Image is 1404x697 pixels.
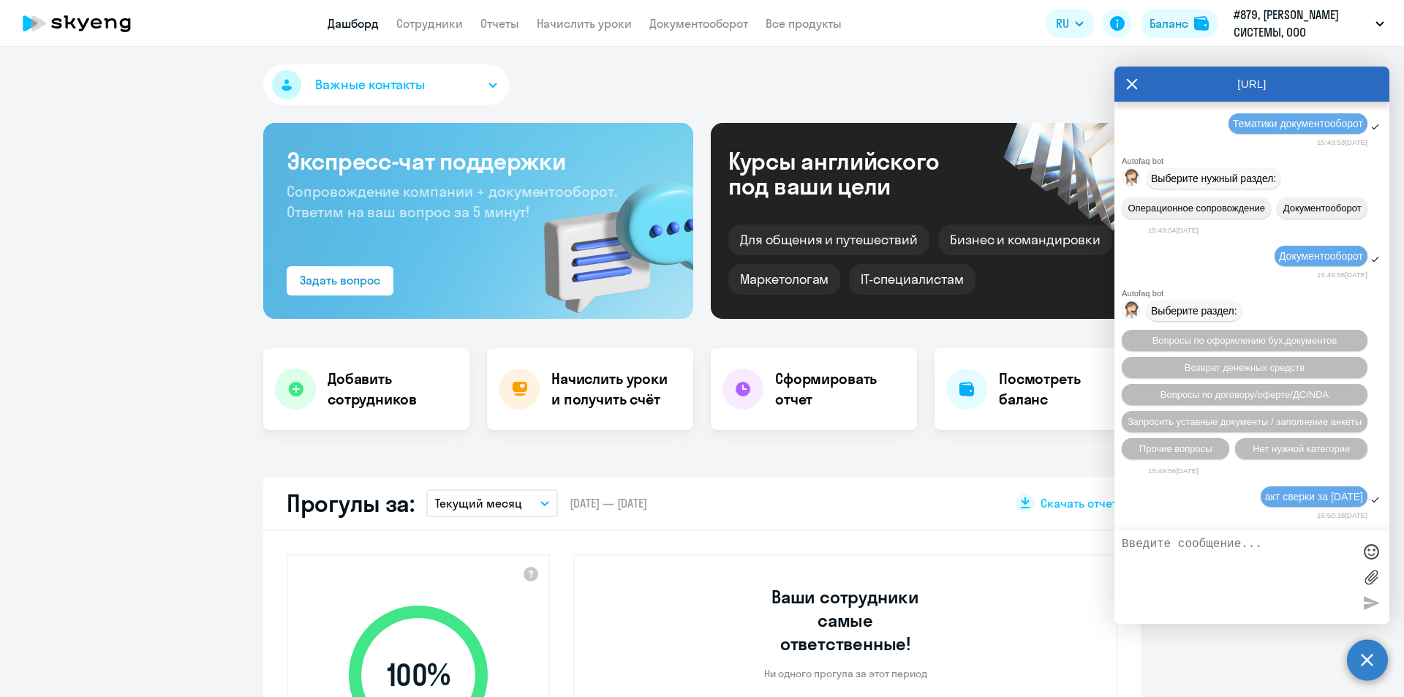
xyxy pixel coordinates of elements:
div: Курсы английского под ваши цели [728,148,978,198]
time: 15:50:18[DATE] [1317,511,1367,519]
span: Выберите раздел: [1151,305,1237,317]
p: Ни одного прогула за этот период [764,667,927,680]
h3: Экспресс-чат поддержки [287,146,670,176]
span: Вопросы по оформлению бух.документов [1152,335,1337,346]
div: Баланс [1150,15,1188,32]
time: 15:49:53[DATE] [1317,138,1367,146]
span: Документооборот [1283,203,1362,214]
button: Запросить уставные документы / заполнение анкеты [1122,411,1367,432]
div: Autofaq bot [1122,157,1389,165]
h4: Посмотреть баланс [999,369,1129,410]
span: Скачать отчет [1041,495,1117,511]
h3: Ваши сотрудники самые ответственные! [752,585,940,655]
div: Задать вопрос [300,271,380,289]
img: bg-img [523,154,693,319]
p: #879, [PERSON_NAME] СИСТЕМЫ, ООО [1234,6,1370,41]
button: Важные контакты [263,64,509,105]
span: Прочие вопросы [1139,443,1212,454]
span: Тематики документооборот [1233,118,1363,129]
div: Для общения и путешествий [728,225,929,255]
a: Все продукты [766,16,842,31]
span: Сопровождение компании + документооборот. Ответим на ваш вопрос за 5 минут! [287,182,617,221]
label: Лимит 10 файлов [1360,566,1382,588]
span: [DATE] — [DATE] [570,495,647,511]
div: Бизнес и командировки [938,225,1112,255]
button: Нет нужной категории [1235,438,1367,459]
img: bot avatar [1122,169,1141,190]
span: акт сверки за [DATE] [1265,491,1363,502]
button: Операционное сопровождение [1122,197,1271,219]
button: Текущий месяц [426,489,558,517]
a: Отчеты [480,16,519,31]
p: Текущий месяц [435,494,522,512]
div: Autofaq bot [1122,289,1389,298]
a: Сотрудники [396,16,463,31]
span: Документооборот [1279,250,1363,262]
span: Возврат денежных средств [1185,362,1305,373]
time: 15:49:54[DATE] [1148,226,1199,234]
span: Операционное сопровождение [1128,203,1265,214]
a: Дашборд [328,16,379,31]
h4: Начислить уроки и получить счёт [551,369,679,410]
h2: Прогулы за: [287,489,415,518]
span: Запросить уставные документы / заполнение анкеты [1128,416,1362,427]
button: #879, [PERSON_NAME] СИСТЕМЫ, ООО [1226,6,1392,41]
span: 100 % [334,658,502,693]
button: RU [1046,9,1094,38]
button: Возврат денежных средств [1122,357,1367,378]
a: Начислить уроки [537,16,632,31]
h4: Сформировать отчет [775,369,905,410]
span: RU [1056,15,1069,32]
button: Задать вопрос [287,266,393,295]
time: 15:49:56[DATE] [1148,467,1199,475]
span: Вопросы по договору/оферте/ДС/NDA [1160,389,1329,400]
img: bot avatar [1122,301,1141,323]
img: balance [1194,16,1209,31]
button: Прочие вопросы [1122,438,1229,459]
span: Нет нужной категории [1253,443,1350,454]
h4: Добавить сотрудников [328,369,458,410]
div: IT-специалистам [849,264,975,295]
div: Маркетологам [728,264,840,295]
button: Балансbalance [1141,9,1218,38]
a: Документооборот [649,16,748,31]
button: Документооборот [1277,197,1367,219]
time: 15:49:56[DATE] [1317,271,1367,279]
button: Вопросы по договору/оферте/ДС/NDA [1122,384,1367,405]
button: Вопросы по оформлению бух.документов [1122,330,1367,351]
span: Важные контакты [315,75,425,94]
span: Выберите нужный раздел: [1151,173,1276,184]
